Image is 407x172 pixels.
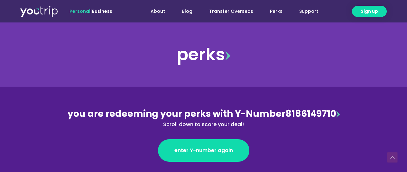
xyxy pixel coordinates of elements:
[174,147,233,154] span: enter Y-number again
[262,5,291,17] a: Perks
[69,8,112,14] span: |
[69,8,90,14] span: Personal
[158,139,249,162] a: enter Y-number again
[92,8,112,14] a: Business
[142,5,173,17] a: About
[130,5,327,17] nav: Menu
[361,8,378,15] span: Sign up
[64,107,343,128] div: 8186149710
[64,121,343,128] div: Scroll down to score your deal!
[352,6,387,17] a: Sign up
[68,107,285,120] span: you are redeeming your perks with Y-Number
[201,5,262,17] a: Transfer Overseas
[173,5,201,17] a: Blog
[291,5,327,17] a: Support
